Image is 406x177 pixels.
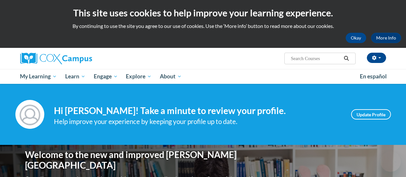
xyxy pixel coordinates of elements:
div: Main menu [15,69,391,84]
a: About [156,69,186,84]
span: En español [360,73,387,80]
input: Search Courses [290,55,341,62]
span: About [160,73,182,80]
a: En español [356,70,391,83]
iframe: Button to launch messaging window [380,151,401,172]
a: Update Profile [351,109,391,119]
span: Learn [65,73,85,80]
a: More Info [371,33,401,43]
a: Cox Campus [20,53,136,64]
a: My Learning [16,69,61,84]
span: My Learning [20,73,57,80]
div: Help improve your experience by keeping your profile up to date. [54,116,341,127]
a: Engage [90,69,122,84]
h2: This site uses cookies to help improve your learning experience. [5,6,401,19]
button: Okay [346,33,366,43]
button: Account Settings [367,53,386,63]
img: Profile Image [15,100,44,129]
span: Engage [94,73,118,80]
a: Learn [61,69,90,84]
span: Explore [126,73,151,80]
h1: Welcome to the new and improved [PERSON_NAME][GEOGRAPHIC_DATA] [25,149,258,171]
img: Cox Campus [20,53,92,64]
p: By continuing to use the site you agree to our use of cookies. Use the ‘More info’ button to read... [5,22,401,30]
button: Search [341,55,351,62]
a: Explore [122,69,156,84]
h4: Hi [PERSON_NAME]! Take a minute to review your profile. [54,105,341,116]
